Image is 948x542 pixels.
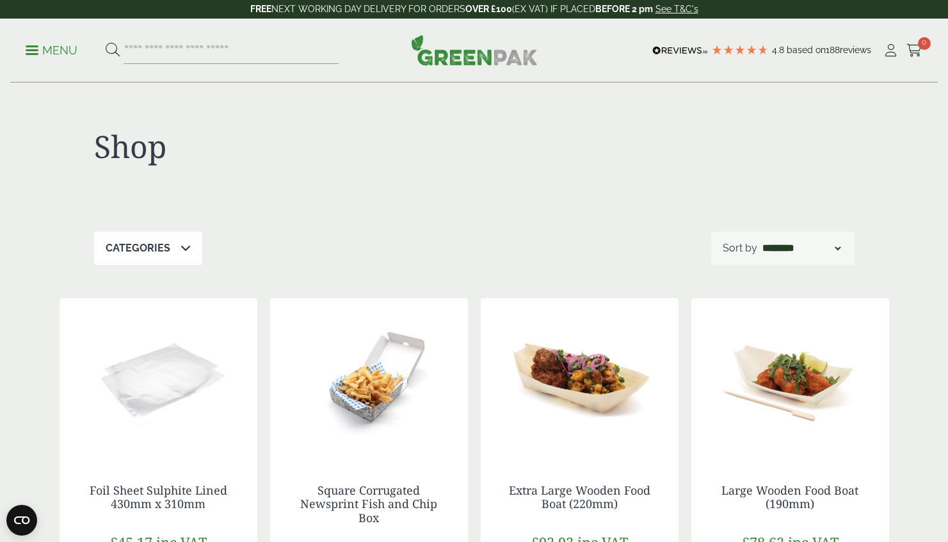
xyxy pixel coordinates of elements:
[840,45,871,55] span: reviews
[94,128,474,165] h1: Shop
[723,241,757,256] p: Sort by
[250,4,271,14] strong: FREE
[772,45,787,55] span: 4.8
[90,482,227,512] a: Foil Sheet Sulphite Lined 430mm x 310mm
[106,241,170,256] p: Categories
[787,45,826,55] span: Based on
[465,4,512,14] strong: OVER £100
[26,43,77,56] a: Menu
[760,241,843,256] select: Shop order
[655,4,698,14] a: See T&C's
[711,44,769,56] div: 4.79 Stars
[6,505,37,536] button: Open CMP widget
[826,45,840,55] span: 188
[691,298,889,458] img: Large Wooden Boat 190mm with food contents 2920004AD
[595,4,653,14] strong: BEFORE 2 pm
[411,35,538,65] img: GreenPak Supplies
[26,43,77,58] p: Menu
[481,298,679,458] img: Extra Large Wooden Boat 220mm with food contents V2 2920004AE
[721,482,858,512] a: Large Wooden Food Boat (190mm)
[652,46,708,55] img: REVIEWS.io
[300,482,437,525] a: Square Corrugated Newsprint Fish and Chip Box
[883,44,899,57] i: My Account
[906,41,922,60] a: 0
[906,44,922,57] i: Cart
[270,298,468,458] img: 2520069 Square News Fish n Chip Corrugated Box - Open with Chips
[918,37,931,50] span: 0
[509,482,650,512] a: Extra Large Wooden Food Boat (220mm)
[60,298,257,458] img: GP3330019D Foil Sheet Sulphate Lined bare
